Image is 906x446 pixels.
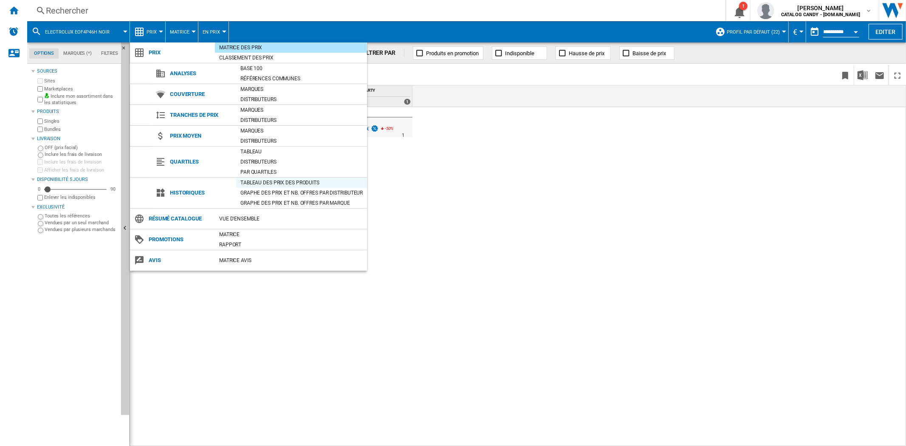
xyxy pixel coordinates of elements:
[236,137,367,145] div: Distributeurs
[236,106,367,114] div: Marques
[166,156,236,168] span: Quartiles
[236,116,367,124] div: Distributeurs
[236,199,367,207] div: Graphe des prix et nb. offres par marque
[144,254,215,266] span: Avis
[215,230,367,239] div: Matrice
[166,88,236,100] span: Couverture
[236,158,367,166] div: Distributeurs
[236,178,367,187] div: Tableau des prix des produits
[215,256,367,265] div: Matrice AVIS
[236,85,367,93] div: Marques
[166,68,236,79] span: Analyses
[166,187,236,199] span: Historiques
[236,127,367,135] div: Marques
[144,213,215,225] span: Résumé catalogue
[215,240,367,249] div: Rapport
[236,64,367,73] div: Base 100
[236,95,367,104] div: Distributeurs
[166,109,236,121] span: Tranches de prix
[215,54,367,62] div: Classement des prix
[236,147,367,156] div: Tableau
[215,43,367,52] div: Matrice des prix
[236,189,367,197] div: Graphe des prix et nb. offres par distributeur
[144,234,215,246] span: Promotions
[166,130,236,142] span: Prix moyen
[215,215,367,223] div: Vue d'ensemble
[236,74,367,83] div: Références communes
[144,47,215,59] span: Prix
[236,168,367,176] div: Par quartiles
